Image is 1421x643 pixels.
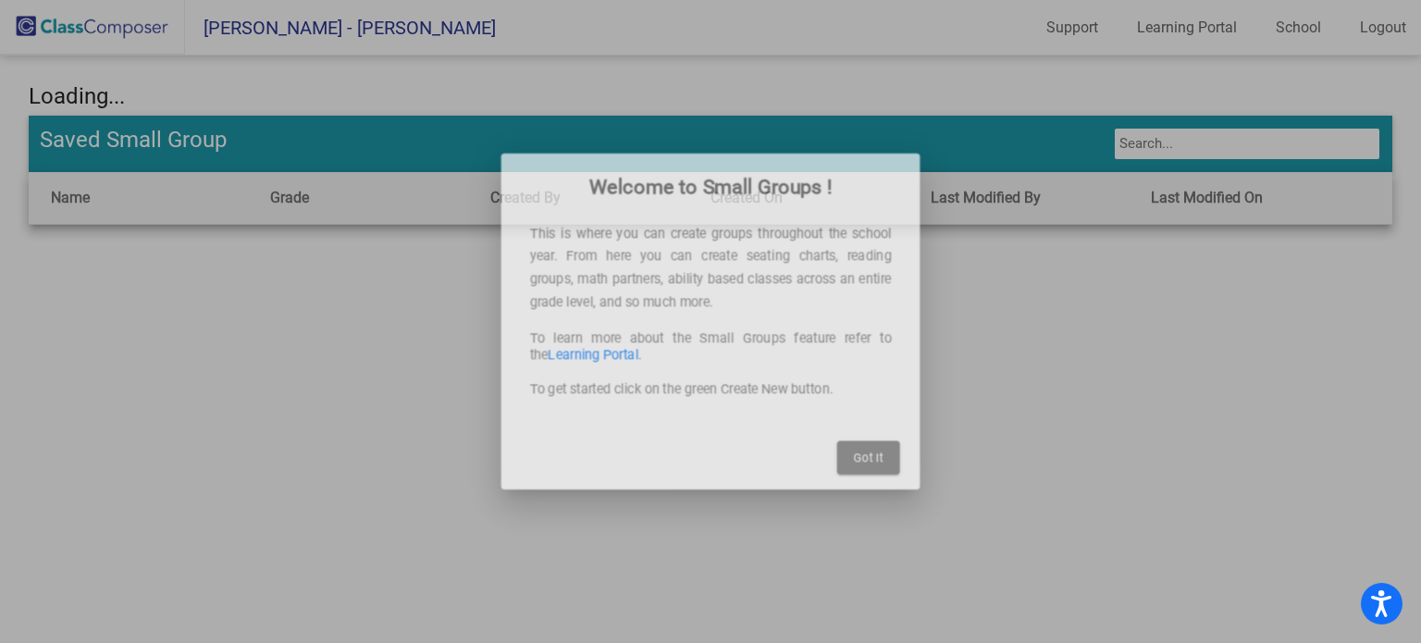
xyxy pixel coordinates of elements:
h2: Welcome to Small Groups ! [501,158,920,188]
p: To get started click on the green Create New button. [511,387,910,405]
a: Learning Portal [531,350,631,367]
span: Got It [869,464,901,479]
p: To learn more about the Small Groups feature refer to the . [511,331,910,368]
p: This is where you can create groups throughout the school year. From here you can create seating ... [511,212,910,313]
button: Got It [850,453,920,490]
